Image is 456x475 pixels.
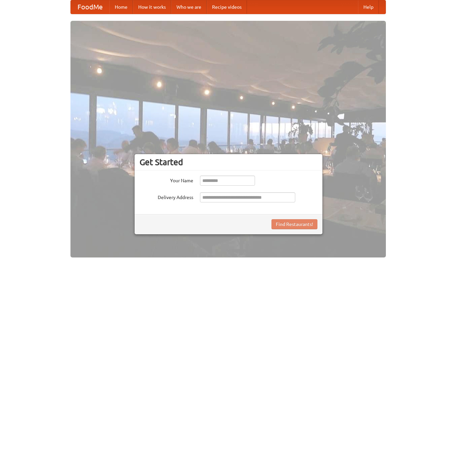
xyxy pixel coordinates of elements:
[140,176,193,184] label: Your Name
[71,0,109,14] a: FoodMe
[140,157,317,167] h3: Get Started
[109,0,133,14] a: Home
[140,192,193,201] label: Delivery Address
[171,0,207,14] a: Who we are
[207,0,247,14] a: Recipe videos
[271,219,317,229] button: Find Restaurants!
[133,0,171,14] a: How it works
[358,0,379,14] a: Help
